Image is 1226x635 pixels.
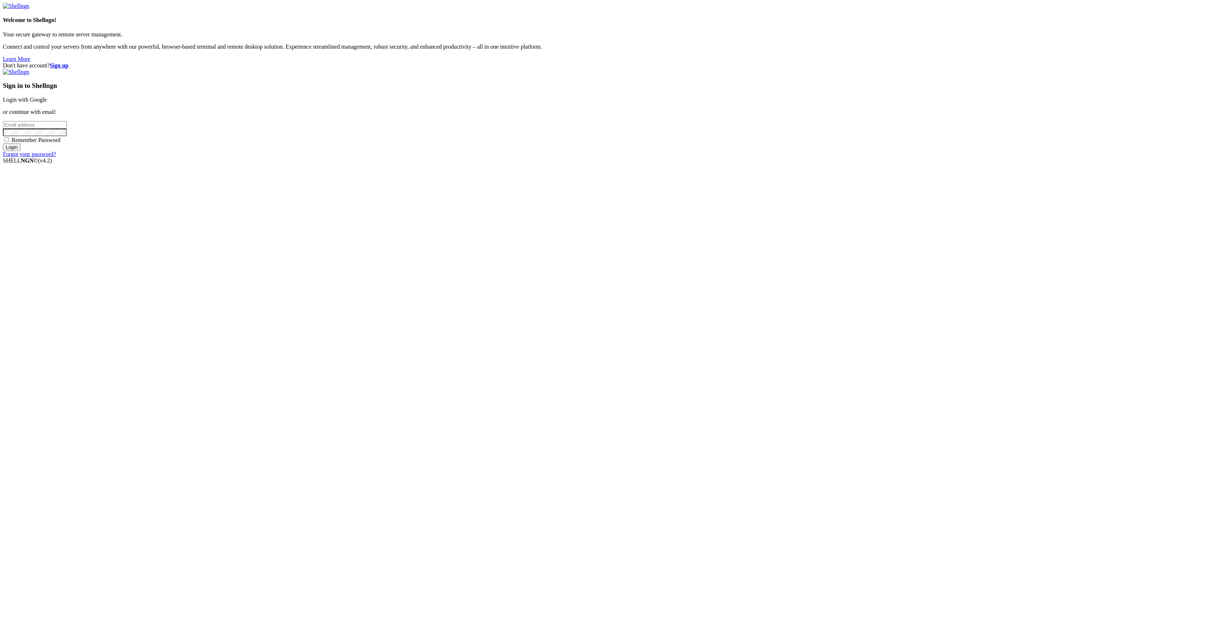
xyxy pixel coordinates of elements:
img: Shellngn [3,69,29,75]
img: Shellngn [3,3,29,9]
p: Your secure gateway to remote server management. [3,31,1223,38]
input: Login [3,143,21,151]
span: Remember Password [12,137,61,143]
b: NGN [21,157,34,164]
p: Connect and control your servers from anywhere with our powerful, browser-based terminal and remo... [3,44,1223,50]
a: Forgot your password? [3,151,56,157]
span: SHELL © [3,157,52,164]
p: or continue with email: [3,109,1223,115]
a: Learn More [3,56,30,62]
h4: Welcome to Shellngn! [3,17,1223,23]
h3: Sign in to Shellngn [3,82,1223,90]
a: Sign up [50,62,68,68]
input: Email address [3,121,67,129]
input: Remember Password [4,137,9,142]
span: 4.2.0 [38,157,52,164]
a: Login with Google [3,97,47,103]
div: Don't have account? [3,62,1223,69]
